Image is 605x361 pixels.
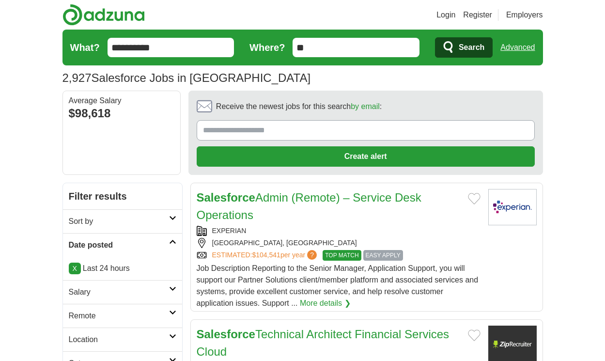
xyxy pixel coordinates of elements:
span: ? [307,250,317,260]
h1: Salesforce Jobs in [GEOGRAPHIC_DATA] [62,71,311,84]
h2: Location [69,334,169,345]
a: Remote [63,304,182,328]
a: Advanced [500,38,535,57]
p: Last 24 hours [69,263,176,274]
button: Add to favorite jobs [468,193,481,204]
span: Receive the newest jobs for this search : [216,101,382,112]
span: EASY APPLY [363,250,403,261]
a: by email [351,102,380,110]
span: TOP MATCH [323,250,361,261]
a: More details ❯ [300,298,351,309]
h2: Remote [69,310,169,322]
div: Average Salary [69,97,174,105]
a: Salary [63,280,182,304]
label: What? [70,40,100,55]
a: X [69,263,81,274]
button: Add to favorite jobs [468,330,481,341]
strong: Salesforce [197,328,255,341]
a: SalesforceTechnical Architect Financial Services Cloud [197,328,450,358]
span: Search [459,38,484,57]
div: $98,618 [69,105,174,122]
a: Location [63,328,182,351]
h2: Filter results [63,183,182,209]
span: $104,541 [252,251,280,259]
h2: Salary [69,286,169,298]
span: 2,927 [62,69,92,87]
h2: Sort by [69,216,169,227]
button: Create alert [197,146,535,167]
a: SalesforceAdmin (Remote) – Service Desk Operations [197,191,421,221]
img: Adzuna logo [62,4,145,26]
a: Employers [506,9,543,21]
strong: Salesforce [197,191,255,204]
h2: Date posted [69,239,169,251]
button: Search [435,37,493,58]
a: Date posted [63,233,182,257]
img: Experian logo [488,189,537,225]
label: Where? [249,40,285,55]
a: Register [463,9,492,21]
a: Login [436,9,455,21]
span: Job Description Reporting to the Senior Manager, Application Support, you will support our Partne... [197,264,479,307]
a: Sort by [63,209,182,233]
a: ESTIMATED:$104,541per year? [212,250,319,261]
a: EXPERIAN [212,227,247,235]
div: [GEOGRAPHIC_DATA], [GEOGRAPHIC_DATA] [197,238,481,248]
